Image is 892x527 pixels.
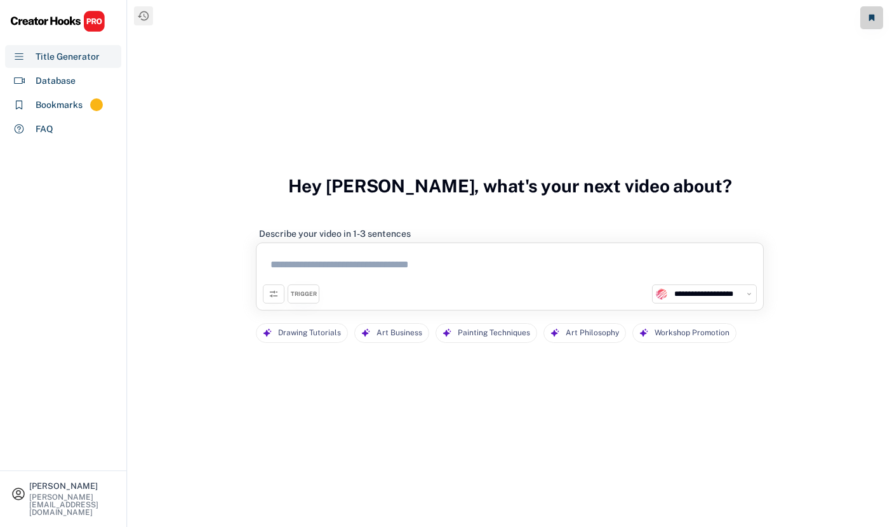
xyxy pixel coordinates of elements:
[288,162,732,210] h3: Hey [PERSON_NAME], what's your next video about?
[29,482,116,490] div: [PERSON_NAME]
[36,50,100,63] div: Title Generator
[655,324,729,342] div: Workshop Promotion
[566,324,619,342] div: Art Philosophy
[278,324,341,342] div: Drawing Tutorials
[36,74,76,88] div: Database
[376,324,422,342] div: Art Business
[656,288,667,300] img: channels4_profile.jpg
[29,493,116,516] div: [PERSON_NAME][EMAIL_ADDRESS][DOMAIN_NAME]
[10,10,105,32] img: CHPRO%20Logo.svg
[36,123,53,136] div: FAQ
[36,98,83,112] div: Bookmarks
[458,324,530,342] div: Painting Techniques
[291,290,317,298] div: TRIGGER
[259,228,411,239] div: Describe your video in 1-3 sentences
